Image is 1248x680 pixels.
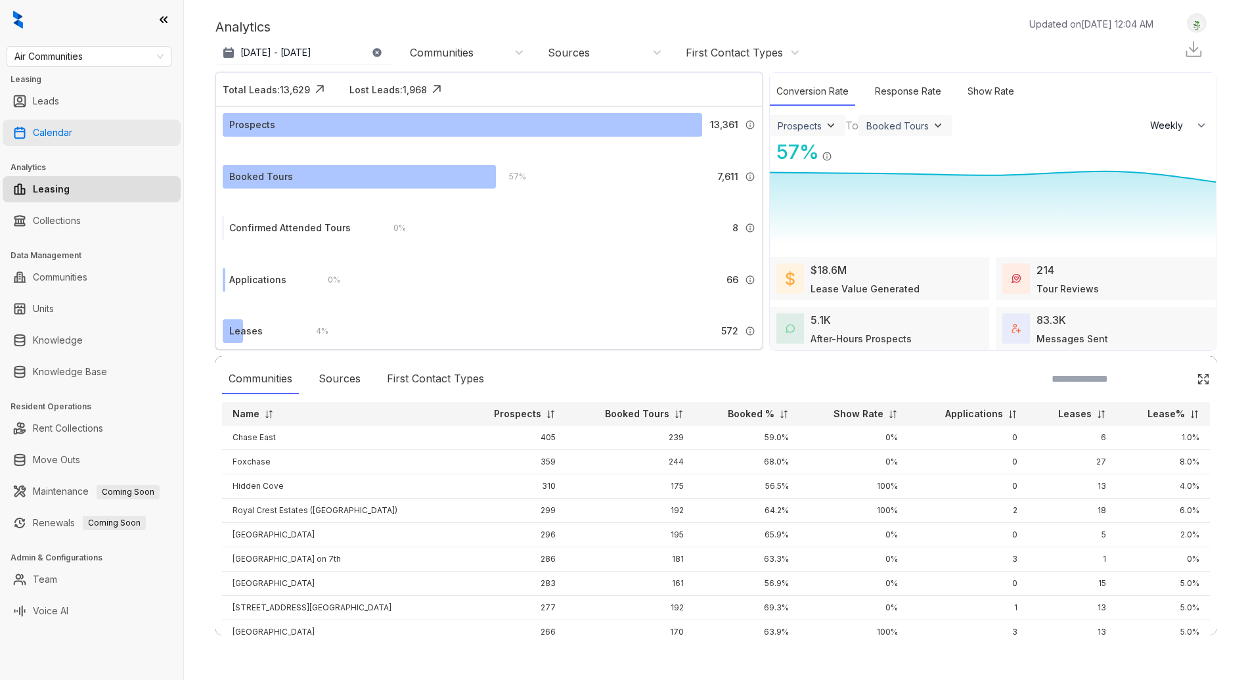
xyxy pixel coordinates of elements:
[223,83,310,97] div: Total Leads: 13,629
[694,474,799,499] td: 56.5%
[1008,409,1017,419] img: sorting
[799,620,909,645] td: 100%
[233,407,259,420] p: Name
[460,426,566,450] td: 405
[3,478,181,505] li: Maintenance
[548,45,590,60] div: Sources
[33,296,54,322] a: Units
[1028,474,1117,499] td: 13
[222,523,460,547] td: [GEOGRAPHIC_DATA]
[1188,16,1206,30] img: UserAvatar
[215,41,393,64] button: [DATE] - [DATE]
[908,474,1028,499] td: 0
[460,523,566,547] td: 296
[33,176,70,202] a: Leasing
[717,170,738,184] span: 7,611
[745,326,755,336] img: Info
[824,119,837,132] img: ViewFilterArrow
[222,426,460,450] td: Chase East
[732,221,738,235] span: 8
[1029,17,1153,31] p: Updated on [DATE] 12:04 AM
[460,620,566,645] td: 266
[11,552,183,564] h3: Admin & Configurations
[566,547,694,572] td: 181
[380,364,491,394] div: First Contact Types
[11,74,183,85] h3: Leasing
[845,118,858,133] div: To
[222,572,460,596] td: [GEOGRAPHIC_DATA]
[264,409,274,419] img: sorting
[13,11,23,29] img: logo
[1096,409,1106,419] img: sorting
[222,499,460,523] td: Royal Crest Estates ([GEOGRAPHIC_DATA])
[11,401,183,413] h3: Resident Operations
[931,119,945,132] img: ViewFilterArrow
[799,523,909,547] td: 0%
[1117,426,1210,450] td: 1.0%
[33,598,68,624] a: Voice AI
[786,271,795,286] img: LeaseValue
[566,572,694,596] td: 161
[3,327,181,353] li: Knowledge
[33,510,146,536] a: RenewalsComing Soon
[908,523,1028,547] td: 0
[832,139,852,159] img: Click Icon
[3,264,181,290] li: Communities
[674,409,684,419] img: sorting
[1028,596,1117,620] td: 13
[745,275,755,285] img: Info
[1117,596,1210,620] td: 5.0%
[745,120,755,130] img: Info
[694,450,799,474] td: 68.0%
[3,447,181,473] li: Move Outs
[908,620,1028,645] td: 3
[3,359,181,385] li: Knowledge Base
[866,120,929,131] div: Booked Tours
[3,296,181,322] li: Units
[1012,324,1021,333] img: TotalFum
[908,547,1028,572] td: 3
[799,474,909,499] td: 100%
[566,596,694,620] td: 192
[1028,572,1117,596] td: 15
[460,547,566,572] td: 286
[908,572,1028,596] td: 0
[3,598,181,624] li: Voice AI
[460,450,566,474] td: 359
[303,324,328,338] div: 4 %
[1028,547,1117,572] td: 1
[3,120,181,146] li: Calendar
[1028,523,1117,547] td: 5
[222,596,460,620] td: [STREET_ADDRESS][GEOGRAPHIC_DATA]
[868,78,948,106] div: Response Rate
[1036,332,1108,346] div: Messages Sent
[310,79,330,99] img: Click Icon
[83,516,146,530] span: Coming Soon
[1028,450,1117,474] td: 27
[460,499,566,523] td: 299
[240,46,311,59] p: [DATE] - [DATE]
[694,620,799,645] td: 63.9%
[3,566,181,593] li: Team
[215,17,271,37] p: Analytics
[694,523,799,547] td: 65.9%
[229,221,351,235] div: Confirmed Attended Tours
[410,45,474,60] div: Communities
[222,474,460,499] td: Hidden Cove
[770,137,819,167] div: 57 %
[811,262,847,278] div: $18.6M
[222,620,460,645] td: [GEOGRAPHIC_DATA]
[229,118,275,132] div: Prospects
[799,596,909,620] td: 0%
[778,120,822,131] div: Prospects
[1117,547,1210,572] td: 0%
[945,407,1003,420] p: Applications
[745,171,755,182] img: Info
[1169,373,1180,384] img: SearchIcon
[222,547,460,572] td: [GEOGRAPHIC_DATA] on 7th
[1190,409,1199,419] img: sorting
[33,327,83,353] a: Knowledge
[1117,572,1210,596] td: 5.0%
[770,78,855,106] div: Conversion Rate
[799,572,909,596] td: 0%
